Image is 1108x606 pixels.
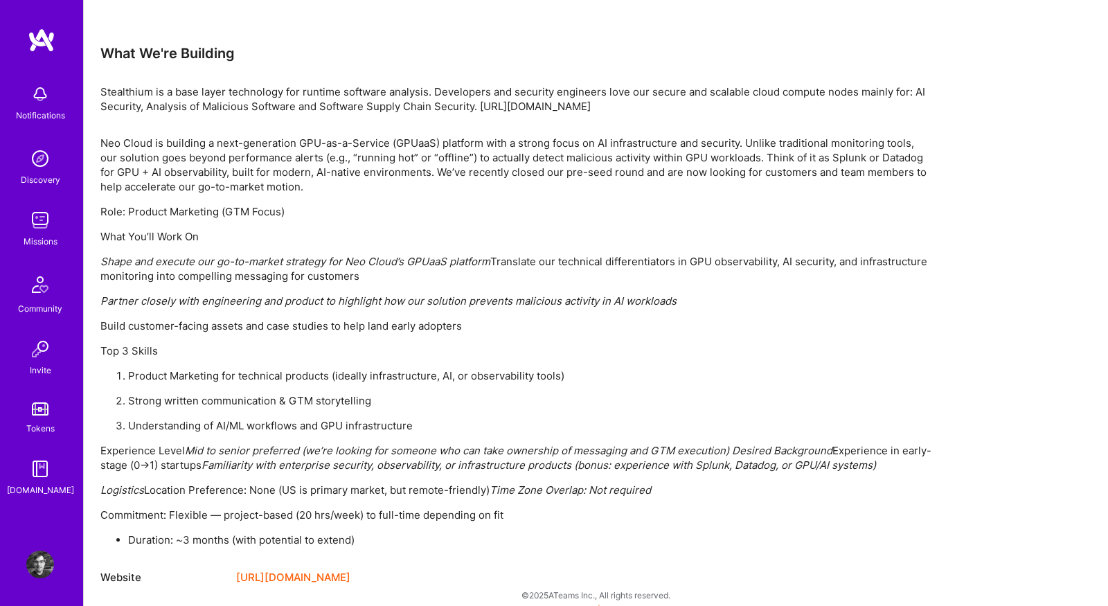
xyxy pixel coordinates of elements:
div: Stealthium is a base layer technology for runtime software analysis. Developers and security engi... [100,84,931,114]
p: Top 3 Skills [100,344,931,358]
p: Neo Cloud is building a next-generation GPU-as-a-Service (GPUaaS) platform with a strong focus on... [100,136,931,194]
p: Product Marketing for technical products (ideally infrastructure, AI, or observability tools) [128,368,931,383]
img: guide book [26,455,54,483]
img: User Avatar [26,551,54,578]
p: Experience Level Experience in early-stage (0→1) startups [100,443,931,472]
img: logo [28,28,55,53]
div: Discovery [21,172,60,187]
a: User Avatar [23,551,57,578]
div: Community [18,301,62,316]
img: Community [24,268,57,301]
div: Missions [24,234,57,249]
img: tokens [32,402,48,416]
p: Commitment: Flexible — project-based (20 hrs/week) to full-time depending on fit [100,508,931,522]
div: Notifications [16,108,65,123]
img: teamwork [26,206,54,234]
em: Time Zone Overlap: Not required [490,483,651,497]
div: Tokens [26,421,55,436]
img: discovery [26,145,54,172]
div: [DOMAIN_NAME] [7,483,74,497]
em: Partner closely with engineering and product to highlight how our solution prevents malicious act... [100,294,677,308]
em: Shape and execute our go-to-market strategy for Neo Cloud’s GPUaaS platform [100,255,490,268]
em: Logistics [100,483,144,497]
p: Strong written communication & GTM storytelling [128,393,931,408]
p: Build customer-facing assets and case studies to help land early adopters [100,319,931,333]
img: bell [26,80,54,108]
div: Invite [30,363,51,377]
p: Role: Product Marketing (GTM Focus) [100,204,931,219]
em: Mid to senior preferred (we’re looking for someone who can take ownership of messaging and GTM ex... [185,444,832,457]
p: Translate our technical differentiators in GPU observability, AI security, and infrastructure mon... [100,254,931,283]
div: What We're Building [100,44,931,62]
img: Invite [26,335,54,363]
em: Familiarity with enterprise security, observability, or infrastructure products (bonus: experienc... [202,458,876,472]
div: Website [100,569,225,586]
p: Understanding of AI/ML workflows and GPU infrastructure [128,418,931,433]
p: Location Preference: None (US is primary market, but remote-friendly) [100,483,931,497]
p: Duration: ~3 months (with potential to extend) [128,533,931,547]
a: [URL][DOMAIN_NAME] [236,569,350,586]
p: What You’ll Work On [100,229,931,244]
